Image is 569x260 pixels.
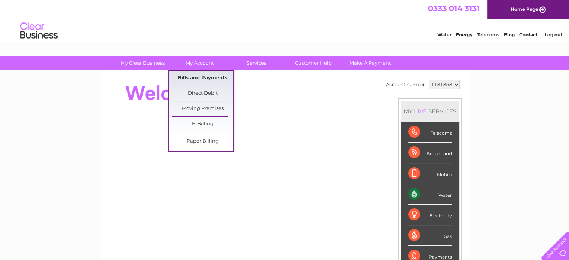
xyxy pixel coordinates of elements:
a: Moving Premises [172,101,233,116]
div: Electricity [408,205,452,225]
a: 0333 014 3131 [428,4,480,13]
td: Account number [384,78,427,91]
a: Services [226,56,287,70]
a: Bills and Payments [172,71,233,86]
a: E-Billing [172,117,233,132]
a: My Clear Business [112,56,174,70]
div: Water [408,184,452,205]
a: Energy [456,32,472,37]
div: Telecoms [408,122,452,143]
div: LIVE [413,108,428,115]
div: Gas [408,225,452,246]
a: Water [437,32,452,37]
a: Telecoms [477,32,499,37]
img: logo.png [20,19,58,42]
a: Blog [504,32,515,37]
div: Mobile [408,163,452,184]
a: Log out [544,32,562,37]
a: My Account [169,56,230,70]
div: Clear Business is a trading name of Verastar Limited (registered in [GEOGRAPHIC_DATA] No. 3667643... [108,4,462,36]
a: Paper Billing [172,134,233,149]
a: Customer Help [282,56,344,70]
a: Contact [519,32,538,37]
a: Direct Debit [172,86,233,101]
div: MY SERVICES [401,101,459,122]
a: Make A Payment [339,56,401,70]
div: Broadband [408,143,452,163]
